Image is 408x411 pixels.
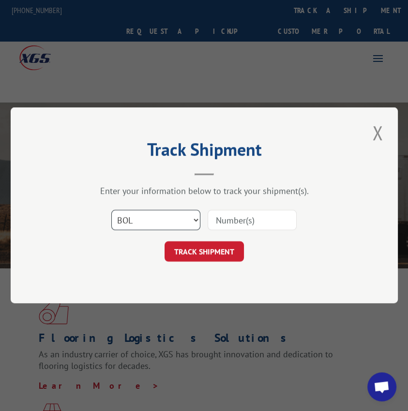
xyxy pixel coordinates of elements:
input: Number(s) [208,210,297,231]
div: Enter your information below to track your shipment(s). [59,186,349,197]
h2: Track Shipment [59,143,349,161]
button: TRACK SHIPMENT [165,242,244,262]
a: Open chat [367,372,396,401]
button: Close modal [369,119,386,146]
